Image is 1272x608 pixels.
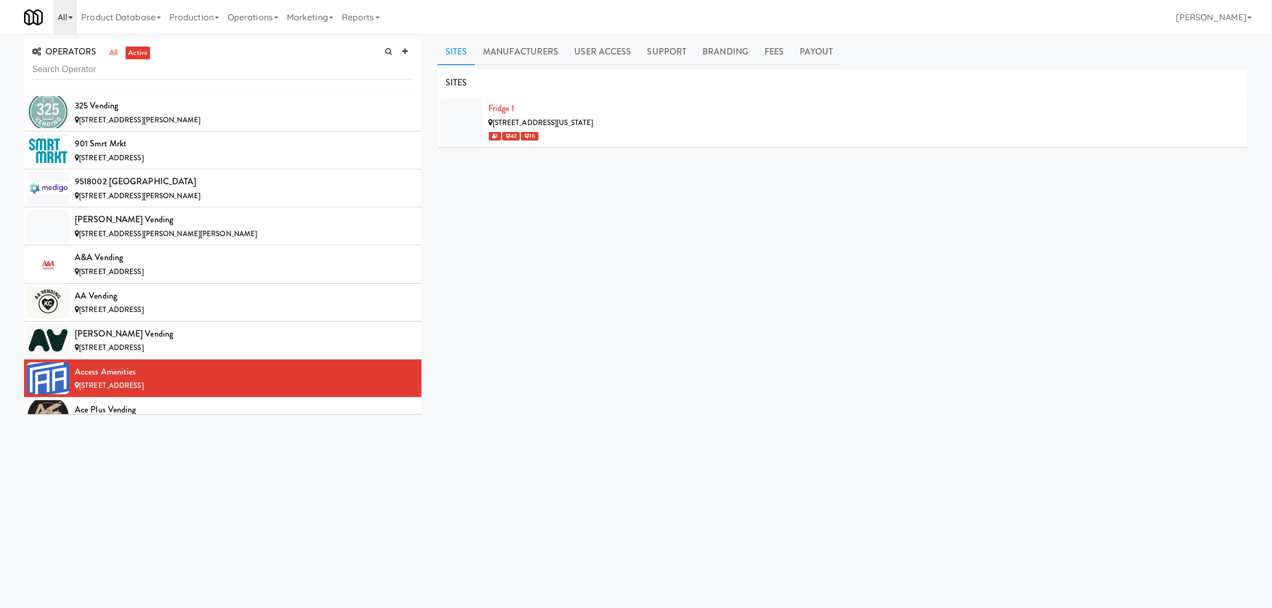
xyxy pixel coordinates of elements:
[79,191,200,201] span: [STREET_ADDRESS][PERSON_NAME]
[792,38,841,65] a: Payout
[79,115,200,125] span: [STREET_ADDRESS][PERSON_NAME]
[24,284,422,322] li: AA Vending[STREET_ADDRESS]
[502,132,520,141] span: 42
[446,76,467,89] span: SITES
[24,131,422,169] li: 901 Smrt Mrkt[STREET_ADDRESS]
[694,38,756,65] a: Branding
[75,136,413,152] div: 901 Smrt Mrkt
[24,93,422,131] li: 325 Vending[STREET_ADDRESS][PERSON_NAME]
[24,322,422,360] li: [PERSON_NAME] Vending[STREET_ADDRESS]
[75,326,413,342] div: [PERSON_NAME] Vending
[493,118,594,128] span: [STREET_ADDRESS][US_STATE]
[79,342,144,353] span: [STREET_ADDRESS]
[75,212,413,228] div: [PERSON_NAME] Vending
[24,397,422,435] li: Ace Plus Vending[STREET_ADDRESS][PERSON_NAME]
[75,288,413,304] div: AA Vending
[521,132,538,141] span: 10
[24,360,422,397] li: Access Amenities[STREET_ADDRESS]
[79,229,257,239] span: [STREET_ADDRESS][PERSON_NAME][PERSON_NAME]
[75,174,413,190] div: 9518002 [GEOGRAPHIC_DATA]
[24,207,422,245] li: [PERSON_NAME] Vending[STREET_ADDRESS][PERSON_NAME][PERSON_NAME]
[32,45,96,58] span: OPERATORS
[79,380,144,391] span: [STREET_ADDRESS]
[79,305,144,315] span: [STREET_ADDRESS]
[24,245,422,283] li: A&A Vending[STREET_ADDRESS]
[79,267,144,277] span: [STREET_ADDRESS]
[438,38,475,65] a: Sites
[75,98,413,114] div: 325 Vending
[475,38,566,65] a: Manufacturers
[488,102,514,114] a: Fridge 1
[24,8,43,27] img: Micromart
[639,38,695,65] a: Support
[24,169,422,207] li: 9518002 [GEOGRAPHIC_DATA][STREET_ADDRESS][PERSON_NAME]
[756,38,792,65] a: Fees
[75,402,413,418] div: Ace Plus Vending
[79,153,144,163] span: [STREET_ADDRESS]
[75,250,413,266] div: A&A Vending
[75,364,413,380] div: Access Amenities
[126,46,150,60] a: active
[566,38,639,65] a: User Access
[489,132,501,141] span: 1
[107,46,120,60] a: all
[32,60,413,80] input: Search Operator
